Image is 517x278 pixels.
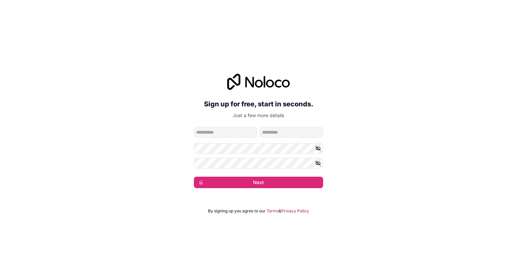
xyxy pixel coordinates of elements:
[260,127,323,138] input: family-name
[208,208,266,214] span: By signing up you agree to our
[194,177,323,188] button: Next
[194,127,257,138] input: given-name
[194,98,323,110] h2: Sign up for free, start in seconds.
[281,208,309,214] a: Privacy Policy
[279,208,281,214] span: &
[194,143,323,154] input: Password
[194,158,323,169] input: Confirm password
[194,112,323,119] p: Just a few more details
[267,208,279,214] a: Terms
